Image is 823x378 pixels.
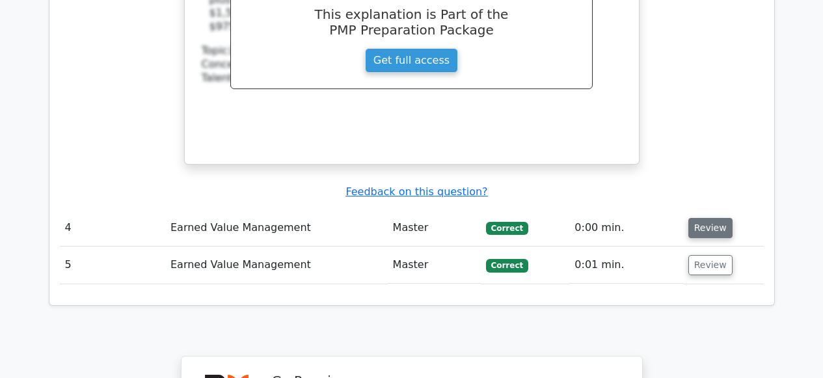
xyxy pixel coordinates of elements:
[486,259,528,272] span: Correct
[202,44,622,85] div: Talent Triangle:
[569,209,682,247] td: 0:00 min.
[165,247,388,284] td: Earned Value Management
[60,247,166,284] td: 5
[202,58,622,72] div: Concept:
[486,222,528,235] span: Correct
[202,44,622,58] div: Topic:
[165,209,388,247] td: Earned Value Management
[388,247,481,284] td: Master
[60,209,166,247] td: 4
[365,48,458,73] a: Get full access
[569,247,682,284] td: 0:01 min.
[688,255,733,275] button: Review
[688,218,733,238] button: Review
[345,185,487,198] a: Feedback on this question?
[388,209,481,247] td: Master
